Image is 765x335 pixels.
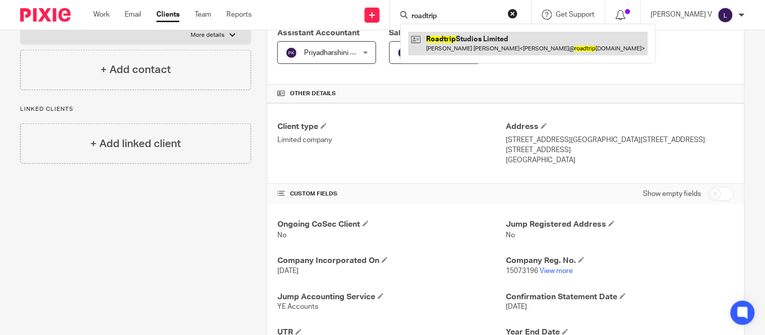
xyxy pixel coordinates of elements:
span: Sales Person [389,29,439,37]
p: [GEOGRAPHIC_DATA] [506,155,734,165]
h4: + Add contact [100,62,171,78]
h4: Jump Accounting Service [277,292,506,302]
p: Limited company [277,135,506,145]
img: svg%3E [285,47,298,59]
h4: + Add linked client [90,136,181,152]
span: No [277,232,286,239]
h4: Company Reg. No. [506,255,734,266]
span: Get Support [556,11,595,18]
input: Search [410,12,501,21]
span: 15073196 [506,267,538,275]
p: [STREET_ADDRESS][GEOGRAPHIC_DATA][STREET_ADDRESS] [506,135,734,145]
label: Show empty fields [643,189,701,199]
a: Email [125,10,141,20]
h4: Address [506,121,734,132]
a: View more [540,267,573,275]
p: [STREET_ADDRESS] [506,145,734,155]
h4: Ongoing CoSec Client [277,219,506,230]
h4: Confirmation Statement Date [506,292,734,302]
h4: Client type [277,121,506,132]
h4: Jump Registered Address [506,219,734,230]
img: Pixie [20,8,71,22]
p: Linked clients [20,105,251,113]
span: YE Accounts [277,304,318,311]
span: Priyadharshini Kalidass [304,49,376,56]
button: Clear [508,9,518,19]
span: [DATE] [277,267,299,275]
h4: CUSTOM FIELDS [277,190,506,198]
span: No [506,232,515,239]
span: Other details [290,90,336,98]
span: [DATE] [506,304,527,311]
span: Assistant Accountant [277,29,360,37]
h4: Company Incorporated On [277,255,506,266]
a: Clients [156,10,180,20]
img: svg%3E [397,47,409,59]
p: [PERSON_NAME] V [651,10,713,20]
p: More details [191,31,224,39]
a: Team [195,10,211,20]
a: Reports [226,10,252,20]
img: svg%3E [718,7,734,23]
a: Work [93,10,109,20]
